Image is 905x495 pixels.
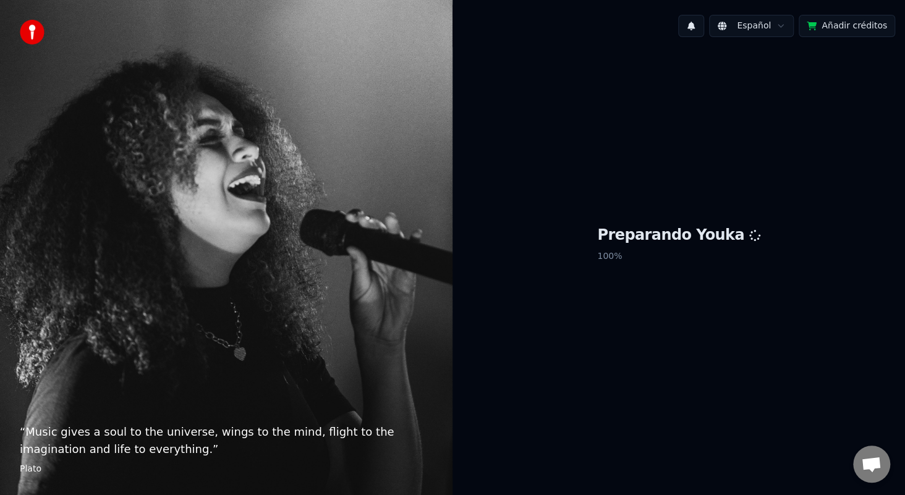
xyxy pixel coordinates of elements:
h1: Preparando Youka [597,226,760,245]
footer: Plato [20,463,433,475]
p: 100 % [597,245,760,268]
img: youka [20,20,45,44]
p: “ Music gives a soul to the universe, wings to the mind, flight to the imagination and life to ev... [20,423,433,458]
button: Añadir créditos [799,15,895,37]
div: Chat abierto [853,446,890,483]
